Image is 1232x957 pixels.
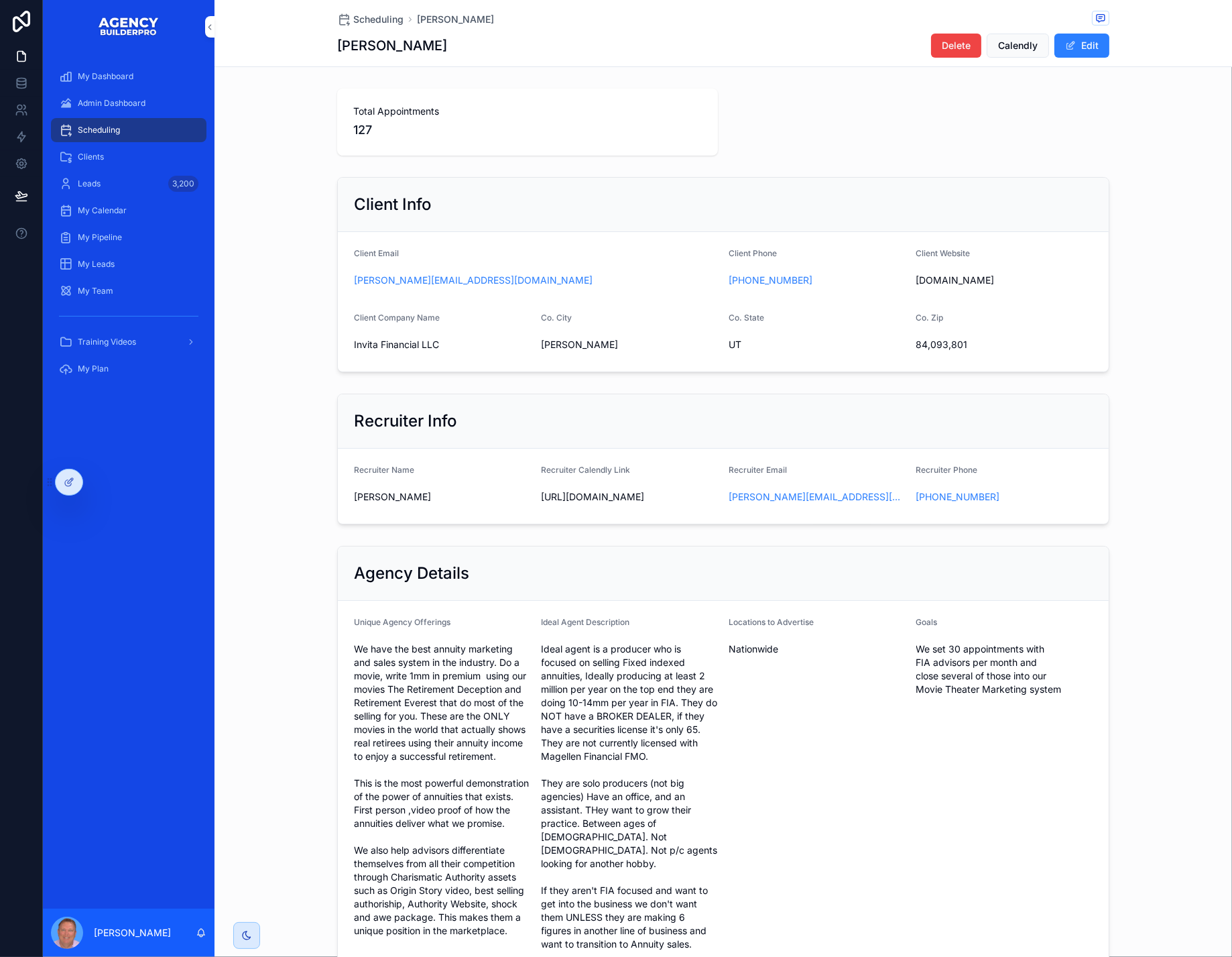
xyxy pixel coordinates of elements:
[78,205,127,216] span: My Calendar
[51,357,206,381] a: My Plan
[354,617,450,627] span: Unique Agency Offerings
[353,13,404,26] span: Scheduling
[168,176,198,192] div: 3,200
[729,274,812,287] a: [PHONE_NUMBER]
[542,465,631,475] span: Recruiter Calendly Link
[51,225,206,249] a: My Pipeline
[353,121,702,139] span: 127
[916,248,971,258] span: Client Website
[78,98,145,109] span: Admin Dashboard
[542,490,719,504] span: [URL][DOMAIN_NAME]
[354,194,432,215] h2: Client Info
[51,145,206,169] a: Clients
[916,642,1093,696] span: We set 30 appointments with FIA advisors per month and close several of those into our Movie Thea...
[51,199,206,223] a: My Calendar
[354,490,531,504] span: [PERSON_NAME]
[542,642,719,951] span: Ideal agent is a producer who is focused on selling Fixed indexed annuities, Ideally producing at...
[354,338,531,351] span: Invita Financial LLC
[78,259,115,270] span: My Leads
[942,39,971,52] span: Delete
[931,34,981,58] button: Delete
[417,13,494,26] a: [PERSON_NAME]
[729,490,906,504] a: [PERSON_NAME][EMAIL_ADDRESS][DOMAIN_NAME]
[78,152,104,162] span: Clients
[78,337,136,347] span: Training Videos
[353,105,702,118] span: Total Appointments
[916,490,1000,504] a: [PHONE_NUMBER]
[542,313,572,323] span: Co. City
[98,16,160,38] img: App logo
[354,642,531,938] span: We have the best annuity marketing and sales system in the industry. Do a movie, write 1mm in pre...
[78,125,120,135] span: Scheduling
[51,252,206,276] a: My Leads
[916,617,938,627] span: Goals
[78,363,109,374] span: My Plan
[916,313,944,323] span: Co. Zip
[916,338,1093,351] span: 84,093,801
[729,313,764,323] span: Co. State
[729,465,787,475] span: Recruiter Email
[542,338,719,351] span: [PERSON_NAME]
[354,563,469,584] h2: Agency Details
[354,248,399,258] span: Client Email
[337,36,447,55] h1: [PERSON_NAME]
[542,617,630,627] span: Ideal Agent Description
[354,313,440,323] span: Client Company Name
[729,338,906,351] span: UT
[354,410,457,432] h2: Recruiter Info
[51,118,206,142] a: Scheduling
[998,39,1038,52] span: Calendly
[78,232,122,243] span: My Pipeline
[78,178,101,189] span: Leads
[916,274,1093,287] span: [DOMAIN_NAME]
[1054,34,1109,58] button: Edit
[729,617,814,627] span: Locations to Advertise
[51,330,206,354] a: Training Videos
[337,13,404,26] a: Scheduling
[51,279,206,303] a: My Team
[729,248,777,258] span: Client Phone
[78,71,133,82] span: My Dashboard
[729,642,906,656] span: Nationwide
[916,465,978,475] span: Recruiter Phone
[51,91,206,115] a: Admin Dashboard
[94,926,171,940] p: [PERSON_NAME]
[51,172,206,196] a: Leads3,200
[354,274,593,287] a: [PERSON_NAME][EMAIL_ADDRESS][DOMAIN_NAME]
[987,34,1049,58] button: Calendly
[51,64,206,89] a: My Dashboard
[354,465,414,475] span: Recruiter Name
[43,54,214,400] div: scrollable content
[78,286,113,296] span: My Team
